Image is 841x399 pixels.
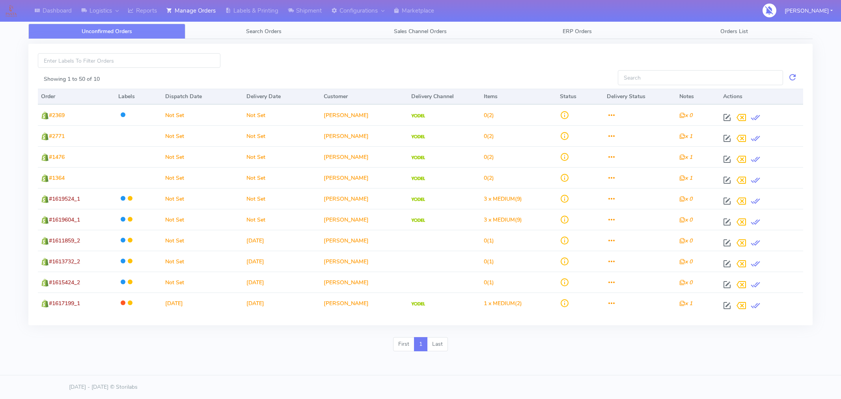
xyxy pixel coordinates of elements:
[484,132,494,140] span: (2)
[679,174,692,182] i: x 1
[484,300,515,307] span: 1 x MEDIUM
[162,125,243,146] td: Not Set
[679,300,692,307] i: x 1
[394,28,447,35] span: Sales Channel Orders
[679,132,692,140] i: x 1
[49,258,80,265] span: #1613732_2
[243,293,321,313] td: [DATE]
[484,112,487,119] span: 0
[243,188,321,209] td: Not Set
[411,218,425,222] img: Yodel
[162,293,243,313] td: [DATE]
[618,70,783,85] input: Search
[484,112,494,119] span: (2)
[679,195,692,203] i: x 0
[720,89,803,104] th: Actions
[321,167,408,188] td: [PERSON_NAME]
[679,237,692,244] i: x 0
[484,258,487,265] span: 0
[779,3,839,19] button: [PERSON_NAME]
[484,195,522,203] span: (9)
[481,89,557,104] th: Items
[162,209,243,230] td: Not Set
[243,146,321,167] td: Not Set
[484,279,494,286] span: (1)
[484,153,494,161] span: (2)
[243,209,321,230] td: Not Set
[679,112,692,119] i: x 0
[162,146,243,167] td: Not Set
[676,89,720,104] th: Notes
[679,279,692,286] i: x 0
[115,89,162,104] th: Labels
[484,153,487,161] span: 0
[243,251,321,272] td: [DATE]
[243,104,321,125] td: Not Set
[162,104,243,125] td: Not Set
[49,112,65,119] span: #2369
[604,89,676,104] th: Delivery Status
[243,230,321,251] td: [DATE]
[321,188,408,209] td: [PERSON_NAME]
[49,132,65,140] span: #2771
[38,53,220,68] input: Enter Labels To Filter Orders
[484,237,494,244] span: (1)
[162,167,243,188] td: Not Set
[411,177,425,181] img: Yodel
[414,337,427,351] a: 1
[38,89,115,104] th: Order
[679,258,692,265] i: x 0
[484,279,487,286] span: 0
[557,89,604,104] th: Status
[49,153,65,161] span: #1476
[484,258,494,265] span: (1)
[321,146,408,167] td: [PERSON_NAME]
[82,28,132,35] span: Unconfirmed Orders
[411,198,425,201] img: Yodel
[484,195,515,203] span: 3 x MEDIUM
[484,132,487,140] span: 0
[162,230,243,251] td: Not Set
[49,300,80,307] span: #1617199_1
[162,272,243,293] td: Not Set
[679,216,692,224] i: x 0
[321,209,408,230] td: [PERSON_NAME]
[162,251,243,272] td: Not Set
[44,75,100,83] label: Showing 1 to 50 of 10
[484,216,515,224] span: 3 x MEDIUM
[408,89,481,104] th: Delivery Channel
[243,167,321,188] td: Not Set
[321,251,408,272] td: [PERSON_NAME]
[411,302,425,306] img: Yodel
[321,272,408,293] td: [PERSON_NAME]
[484,174,494,182] span: (2)
[484,216,522,224] span: (9)
[321,89,408,104] th: Customer
[49,216,80,224] span: #1619604_1
[162,188,243,209] td: Not Set
[49,195,80,203] span: #1619524_1
[484,237,487,244] span: 0
[162,89,243,104] th: Dispatch Date
[411,114,425,118] img: Yodel
[49,279,80,286] span: #1615424_2
[411,135,425,139] img: Yodel
[484,174,487,182] span: 0
[321,125,408,146] td: [PERSON_NAME]
[243,125,321,146] td: Not Set
[321,230,408,251] td: [PERSON_NAME]
[411,156,425,160] img: Yodel
[28,24,813,39] ul: Tabs
[563,28,592,35] span: ERP Orders
[679,153,692,161] i: x 1
[243,89,321,104] th: Delivery Date
[321,104,408,125] td: [PERSON_NAME]
[321,293,408,313] td: [PERSON_NAME]
[484,300,522,307] span: (2)
[246,28,282,35] span: Search Orders
[720,28,748,35] span: Orders List
[243,272,321,293] td: [DATE]
[49,174,65,182] span: #1364
[49,237,80,244] span: #1611859_2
